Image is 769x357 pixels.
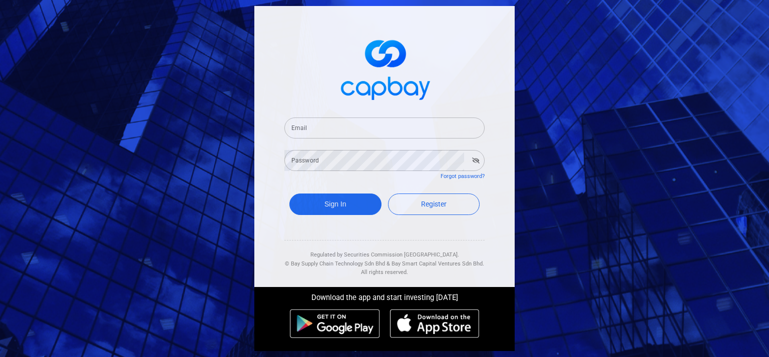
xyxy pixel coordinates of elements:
a: Forgot password? [441,173,485,179]
img: android [290,309,380,338]
a: Register [388,193,480,215]
span: © Bay Supply Chain Technology Sdn Bhd [285,260,385,267]
img: logo [334,31,435,105]
div: Download the app and start investing [DATE] [247,287,522,304]
div: Regulated by Securities Commission [GEOGRAPHIC_DATA]. & All rights reserved. [284,240,485,277]
span: Register [421,200,447,208]
img: ios [390,309,479,338]
button: Sign In [289,193,381,215]
span: Bay Smart Capital Ventures Sdn Bhd. [392,260,484,267]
